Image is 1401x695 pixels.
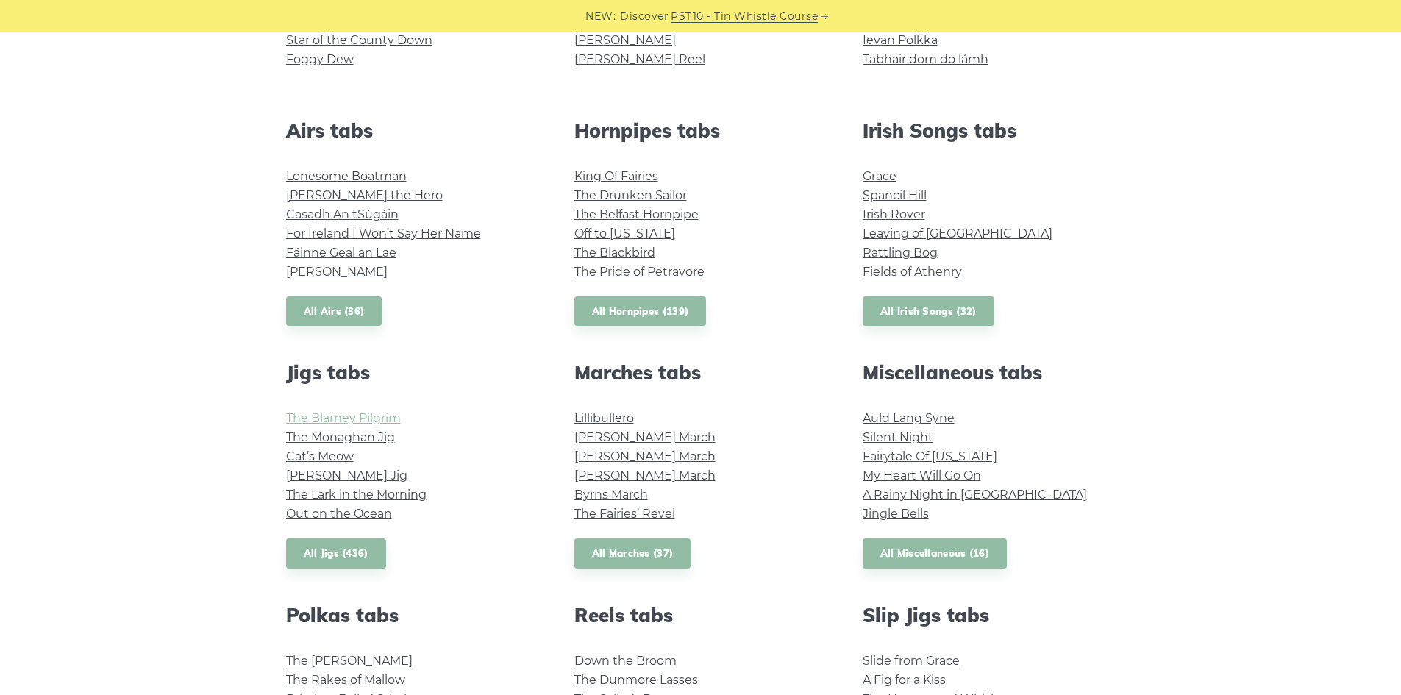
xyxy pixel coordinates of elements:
[574,296,707,327] a: All Hornpipes (139)
[286,265,388,279] a: [PERSON_NAME]
[286,52,354,66] a: Foggy Dew
[574,227,675,240] a: Off to [US_STATE]
[286,604,539,627] h2: Polkas tabs
[863,538,1008,569] a: All Miscellaneous (16)
[863,296,994,327] a: All Irish Songs (32)
[574,430,716,444] a: [PERSON_NAME] March
[863,604,1116,627] h2: Slip Jigs tabs
[286,488,427,502] a: The Lark in the Morning
[671,8,818,25] a: PST10 - Tin Whistle Course
[863,488,1087,502] a: A Rainy Night in [GEOGRAPHIC_DATA]
[286,538,386,569] a: All Jigs (436)
[863,169,896,183] a: Grace
[863,119,1116,142] h2: Irish Songs tabs
[574,468,716,482] a: [PERSON_NAME] March
[286,169,407,183] a: Lonesome Boatman
[286,654,413,668] a: The [PERSON_NAME]
[574,604,827,627] h2: Reels tabs
[286,188,443,202] a: [PERSON_NAME] the Hero
[574,449,716,463] a: [PERSON_NAME] March
[286,430,395,444] a: The Monaghan Jig
[863,33,938,47] a: Ievan Polkka
[863,227,1052,240] a: Leaving of [GEOGRAPHIC_DATA]
[286,119,539,142] h2: Airs tabs
[863,361,1116,384] h2: Miscellaneous tabs
[286,227,481,240] a: For Ireland I Won’t Say Her Name
[286,507,392,521] a: Out on the Ocean
[863,449,997,463] a: Fairytale Of [US_STATE]
[574,169,658,183] a: King Of Fairies
[574,246,655,260] a: The Blackbird
[574,33,676,47] a: [PERSON_NAME]
[574,207,699,221] a: The Belfast Hornpipe
[574,361,827,384] h2: Marches tabs
[574,411,634,425] a: Lillibullero
[863,52,988,66] a: Tabhair dom do lámh
[863,673,946,687] a: A Fig for a Kiss
[286,246,396,260] a: Fáinne Geal an Lae
[620,8,669,25] span: Discover
[863,468,981,482] a: My Heart Will Go On
[574,188,687,202] a: The Drunken Sailor
[286,296,382,327] a: All Airs (36)
[574,654,677,668] a: Down the Broom
[574,488,648,502] a: Byrns March
[863,411,955,425] a: Auld Lang Syne
[286,449,354,463] a: Cat’s Meow
[286,468,407,482] a: [PERSON_NAME] Jig
[574,507,675,521] a: The Fairies’ Revel
[286,411,401,425] a: The Blarney Pilgrim
[585,8,616,25] span: NEW:
[286,207,399,221] a: Casadh An tSúgáin
[286,361,539,384] h2: Jigs tabs
[286,33,432,47] a: Star of the County Down
[286,673,405,687] a: The Rakes of Mallow
[863,246,938,260] a: Rattling Bog
[574,119,827,142] h2: Hornpipes tabs
[863,507,929,521] a: Jingle Bells
[574,265,705,279] a: The Pride of Petravore
[863,265,962,279] a: Fields of Athenry
[863,654,960,668] a: Slide from Grace
[863,430,933,444] a: Silent Night
[574,538,691,569] a: All Marches (37)
[863,188,927,202] a: Spancil Hill
[574,52,705,66] a: [PERSON_NAME] Reel
[863,207,925,221] a: Irish Rover
[574,673,698,687] a: The Dunmore Lasses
